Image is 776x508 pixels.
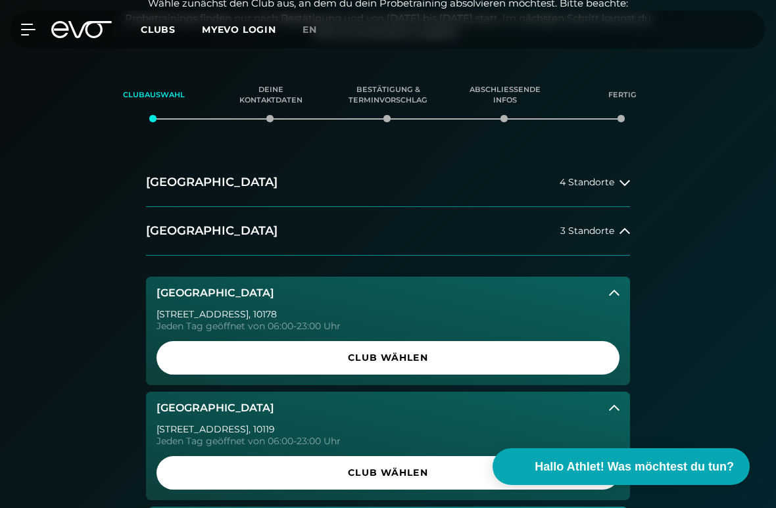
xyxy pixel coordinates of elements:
span: 4 Standorte [560,177,614,187]
span: Club wählen [172,351,604,365]
a: Club wählen [157,341,619,375]
a: Clubs [141,23,202,35]
div: [STREET_ADDRESS] , 10178 [157,310,619,319]
button: [GEOGRAPHIC_DATA] [146,392,630,425]
div: Bestätigung & Terminvorschlag [346,78,430,113]
a: MYEVO LOGIN [202,24,276,35]
h2: [GEOGRAPHIC_DATA] [146,174,278,191]
div: [STREET_ADDRESS] , 10119 [157,425,619,434]
h3: [GEOGRAPHIC_DATA] [157,402,274,414]
span: Hallo Athlet! Was möchtest du tun? [535,458,734,476]
div: Jeden Tag geöffnet von 06:00-23:00 Uhr [157,436,619,446]
span: en [303,24,317,35]
span: 3 Standorte [560,226,614,236]
button: Hallo Athlet! Was möchtest du tun? [493,448,750,485]
span: Club wählen [172,466,604,480]
div: Jeden Tag geöffnet von 06:00-23:00 Uhr [157,321,619,331]
span: Clubs [141,24,176,35]
a: en [303,22,333,37]
button: [GEOGRAPHIC_DATA]4 Standorte [146,158,630,207]
h2: [GEOGRAPHIC_DATA] [146,223,278,239]
button: [GEOGRAPHIC_DATA]3 Standorte [146,207,630,256]
a: Club wählen [157,456,619,490]
div: Abschließende Infos [463,78,547,113]
div: Clubauswahl [112,78,196,113]
div: Deine Kontaktdaten [229,78,313,113]
button: [GEOGRAPHIC_DATA] [146,277,630,310]
div: Fertig [580,78,664,113]
h3: [GEOGRAPHIC_DATA] [157,287,274,299]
